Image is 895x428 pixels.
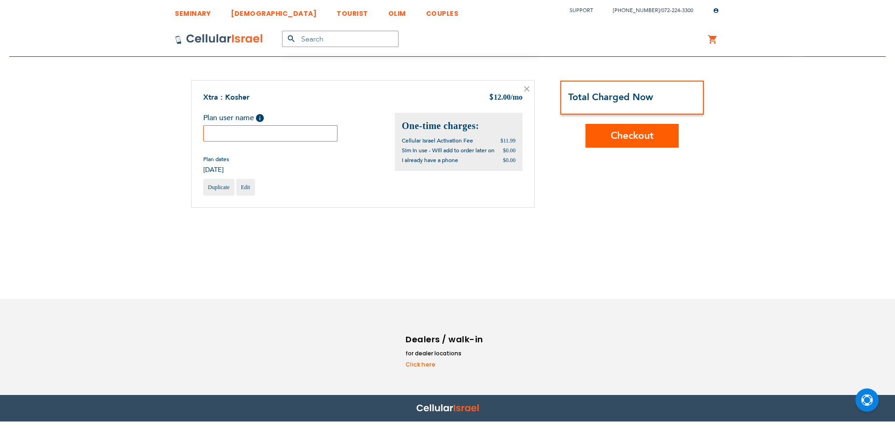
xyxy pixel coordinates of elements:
[406,360,485,369] a: Click here
[402,156,458,164] span: I already have a phone
[236,179,255,196] a: Edit
[256,114,264,122] span: Help
[402,137,473,144] span: Cellular Israel Activation Fee
[203,92,249,102] a: Xtra : Kosher
[203,113,254,123] span: Plan user name
[241,184,250,190] span: Edit
[231,2,317,20] a: [DEMOGRAPHIC_DATA]
[570,7,593,14] a: Support
[337,2,368,20] a: TOURIST
[203,179,234,196] a: Duplicate
[489,92,523,103] div: 12.00
[661,7,693,14] a: 072-224-3300
[282,31,399,47] input: Search
[604,4,693,17] li: /
[568,91,653,103] strong: Total Charged Now
[402,120,516,132] h2: One-time charges:
[406,349,485,358] li: for dealer locations
[175,2,211,20] a: SEMINARY
[489,93,494,103] span: $
[611,129,654,143] span: Checkout
[203,165,229,174] span: [DATE]
[175,34,263,45] img: Cellular Israel Logo
[510,93,523,101] span: /mo
[503,147,516,154] span: $0.00
[406,333,485,346] h6: Dealers / walk-in
[613,7,660,14] a: [PHONE_NUMBER]
[500,137,516,144] span: $11.99
[503,157,516,163] span: $0.00
[426,2,459,20] a: COUPLES
[208,184,230,190] span: Duplicate
[388,2,406,20] a: OLIM
[402,147,495,154] span: Sim in use - Will add to order later on
[203,156,229,163] span: Plan dates
[585,124,679,148] button: Checkout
